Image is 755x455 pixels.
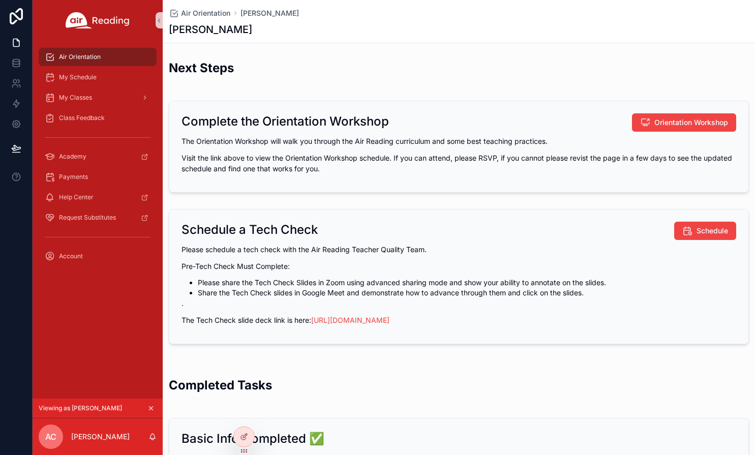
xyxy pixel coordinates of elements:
span: Class Feedback [59,114,105,122]
a: Help Center [39,188,157,206]
a: Account [39,247,157,265]
a: [PERSON_NAME] [240,8,299,18]
p: The Orientation Workshop will walk you through the Air Reading curriculum and some best teaching ... [182,136,736,146]
button: Orientation Workshop [632,113,736,132]
a: Class Feedback [39,109,157,127]
span: Schedule [697,226,728,236]
p: . [182,298,736,309]
span: Viewing as [PERSON_NAME] [39,404,122,412]
span: My Classes [59,94,92,102]
p: The Tech Check slide deck link is here: [182,315,736,325]
span: My Schedule [59,73,97,81]
p: Pre-Tech Check Must Complete: [182,261,736,271]
a: Payments [39,168,157,186]
button: Schedule [674,222,736,240]
span: Payments [59,173,88,181]
a: Academy [39,147,157,166]
p: Visit the link above to view the Orientation Workshop schedule. If you can attend, please RSVP, i... [182,153,736,174]
h2: Complete the Orientation Workshop [182,113,389,130]
h2: Completed Tasks [169,377,272,393]
h2: Basic Info Completed ✅ [182,431,324,447]
h2: Schedule a Tech Check [182,222,318,238]
a: My Classes [39,88,157,107]
span: AC [45,431,56,443]
h2: Next Steps [169,59,234,76]
span: Account [59,252,83,260]
a: Request Substitutes [39,208,157,227]
span: Air Orientation [59,53,101,61]
p: Please schedule a tech check with the Air Reading Teacher Quality Team. [182,244,736,255]
a: My Schedule [39,68,157,86]
li: Share the Tech Check slides in Google Meet and demonstrate how to advance through them and click ... [198,288,736,298]
span: Air Orientation [181,8,230,18]
a: [URL][DOMAIN_NAME] [311,316,389,324]
li: Please share the Tech Check Slides in Zoom using advanced sharing mode and show your ability to a... [198,278,736,288]
span: Help Center [59,193,94,201]
span: Request Substitutes [59,214,116,222]
img: App logo [66,12,130,28]
a: Air Orientation [39,48,157,66]
a: Air Orientation [169,8,230,18]
div: scrollable content [33,41,163,279]
span: Orientation Workshop [654,117,728,128]
p: [PERSON_NAME] [71,432,130,442]
span: Academy [59,153,86,161]
h1: [PERSON_NAME] [169,22,252,37]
